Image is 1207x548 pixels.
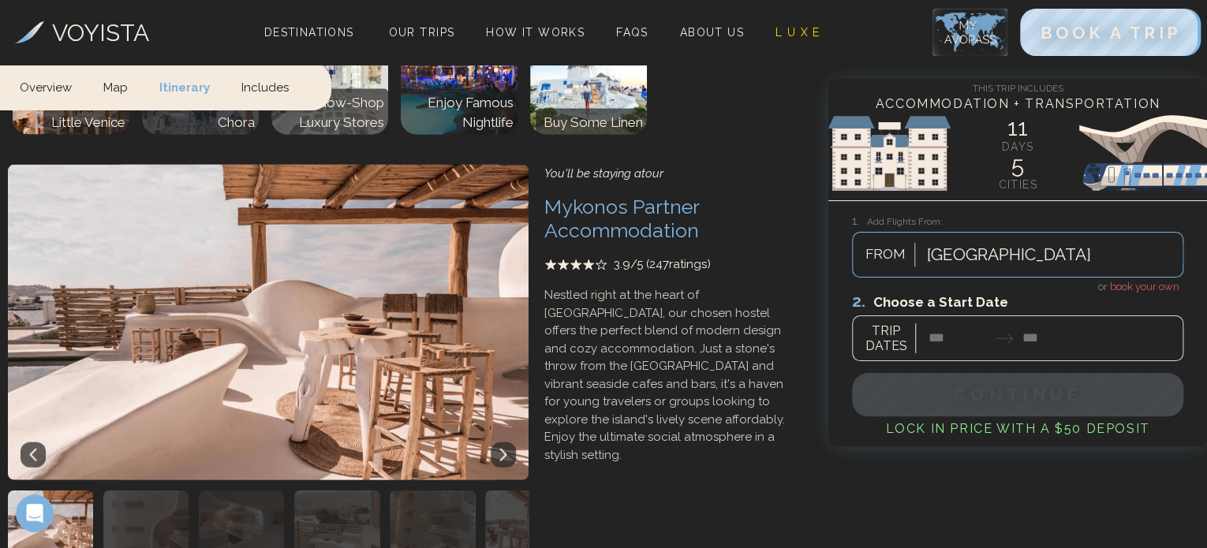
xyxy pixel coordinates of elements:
[852,419,1183,438] h4: Lock in Price with a $50 deposit
[20,63,88,110] a: Overview
[144,63,226,110] a: Itinerary
[852,278,1183,295] h4: or
[52,15,149,50] h3: VOYISTA
[614,255,711,274] span: 3.9 /5 ( 247 ratings)
[405,93,514,133] p: Enjoy Famous Nightlife
[486,26,585,39] span: How It Works
[275,93,384,133] p: Window-Shop Luxury Stores
[16,494,54,532] iframe: Intercom live chat
[88,63,144,110] a: Map
[680,26,744,39] span: About Us
[775,26,820,39] span: L U X E
[828,106,1207,200] img: European Sights
[674,21,750,43] a: About Us
[544,286,797,464] p: Nestled right at the heart of [GEOGRAPHIC_DATA], our chosen hostel offers the perfect blend of mo...
[954,385,1082,404] span: Continue
[258,20,361,66] span: Destinations
[857,244,914,265] span: FROM
[1020,9,1200,56] button: BOOK A TRIP
[616,26,648,39] span: FAQs
[47,113,125,133] p: Little Venice
[932,9,1008,56] img: My Account
[852,373,1183,416] button: Continue
[15,21,44,43] img: Voyista Logo
[389,26,455,39] span: Our Trips
[769,21,827,43] a: L U X E
[544,165,797,183] div: You'll be staying at our
[544,195,797,242] h3: Mykonos Partner Accommodation
[1040,23,1180,43] span: BOOK A TRIP
[852,212,1183,230] h3: Add Flights From:
[610,21,655,43] a: FAQs
[226,63,305,110] a: Includes
[828,95,1207,114] h4: Accommodation + Transportation
[540,113,643,133] p: Buy Some Linen
[146,93,255,133] p: Windmills of Chora
[1020,27,1200,42] a: BOOK A TRIP
[852,214,867,228] span: 1.
[15,15,149,50] a: VOYISTA
[480,21,591,43] a: How It Works
[383,21,461,43] a: Our Trips
[828,79,1207,95] h4: This Trip Includes
[1110,281,1179,293] span: book your own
